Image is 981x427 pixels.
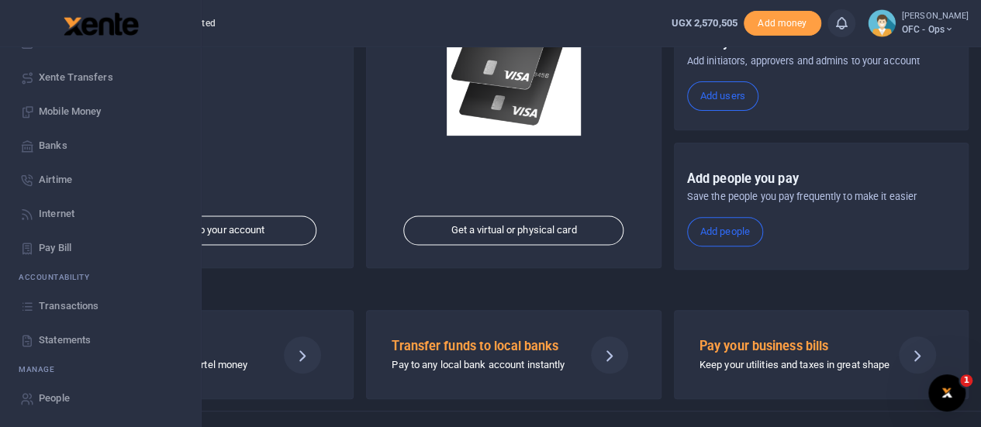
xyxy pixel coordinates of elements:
[39,332,91,348] span: Statements
[687,171,955,187] h5: Add people you pay
[687,217,763,246] a: Add people
[868,9,969,37] a: profile-user [PERSON_NAME] OFC - Ops
[744,16,821,28] a: Add money
[39,70,113,85] span: Xente Transfers
[902,22,969,36] span: OFC - Ops
[96,216,316,246] a: Add funds to your account
[39,298,98,314] span: Transactions
[12,323,188,357] a: Statements
[62,17,139,29] a: logo-small logo-large logo-large
[12,231,188,265] a: Pay Bill
[12,60,188,95] a: Xente Transfers
[12,357,188,381] li: M
[671,15,737,31] a: UGX 2,570,505
[744,11,821,36] li: Toup your wallet
[699,357,879,374] p: Keep your utilities and taxes in great shape
[12,163,188,197] a: Airtime
[39,240,71,256] span: Pay Bill
[928,374,965,412] iframe: Intercom live chat
[26,363,55,375] span: anage
[699,339,879,354] h5: Pay your business bills
[687,189,955,205] p: Save the people you pay frequently to make it easier
[12,197,188,231] a: Internet
[39,104,101,119] span: Mobile Money
[902,10,969,23] small: [PERSON_NAME]
[12,265,188,289] li: Ac
[665,15,743,31] li: Wallet ballance
[12,289,188,323] a: Transactions
[687,53,955,69] p: Add initiators, approvers and admins to your account
[366,310,661,398] a: Transfer funds to local banks Pay to any local bank account instantly
[392,357,572,374] p: Pay to any local bank account instantly
[39,138,67,153] span: Banks
[671,17,737,29] span: UGX 2,570,505
[12,95,188,129] a: Mobile Money
[64,12,139,36] img: logo-large
[868,9,896,37] img: profile-user
[404,216,624,246] a: Get a virtual or physical card
[392,339,572,354] h5: Transfer funds to local banks
[960,374,972,387] span: 1
[30,271,89,283] span: countability
[39,172,72,188] span: Airtime
[39,206,74,222] span: Internet
[59,281,969,298] h4: Make a transaction
[674,310,969,398] a: Pay your business bills Keep your utilities and taxes in great shape
[744,11,821,36] span: Add money
[59,310,354,398] a: Send Mobile Money MTN mobile money and Airtel money
[12,381,188,415] a: People
[687,81,758,111] a: Add users
[12,129,188,163] a: Banks
[39,391,70,406] span: People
